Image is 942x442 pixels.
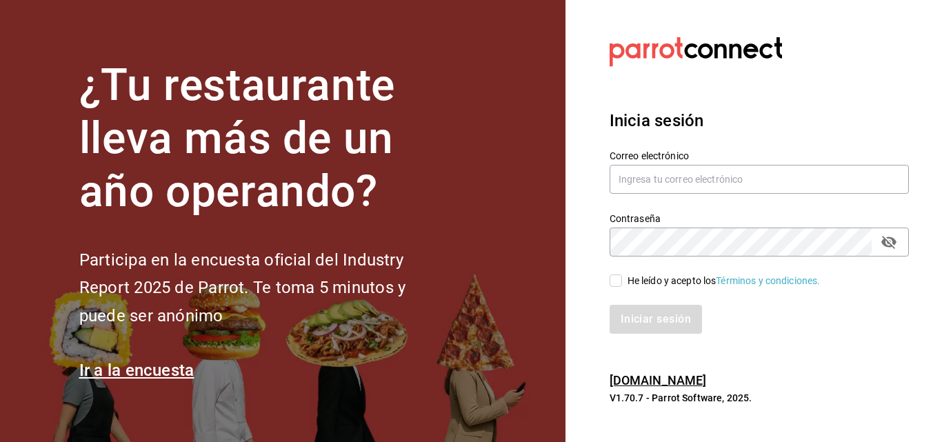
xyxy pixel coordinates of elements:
h1: ¿Tu restaurante lleva más de un año operando? [79,59,452,218]
a: Términos y condiciones. [716,275,820,286]
h2: Participa en la encuesta oficial del Industry Report 2025 de Parrot. Te toma 5 minutos y puede se... [79,246,452,330]
a: Ir a la encuesta [79,361,194,380]
input: Ingresa tu correo electrónico [610,165,909,194]
label: Contraseña [610,214,909,223]
p: V1.70.7 - Parrot Software, 2025. [610,391,909,405]
div: He leído y acepto los [628,274,821,288]
label: Correo electrónico [610,151,909,161]
a: [DOMAIN_NAME] [610,373,707,388]
h3: Inicia sesión [610,108,909,133]
button: passwordField [877,230,901,254]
